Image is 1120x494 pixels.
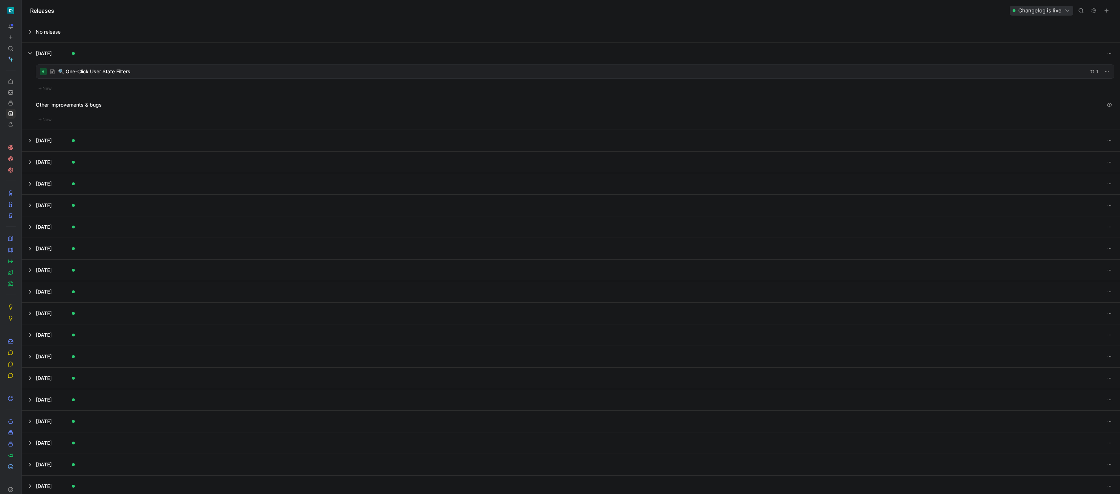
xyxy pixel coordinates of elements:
[36,100,1114,110] div: Other improvements & bugs
[1096,69,1098,74] span: 1
[1010,6,1073,16] button: Changelog is live
[1088,68,1100,75] button: 1
[36,115,54,124] button: New
[30,6,54,15] h1: Releases
[6,6,16,16] button: ShiftControl
[36,84,54,93] button: New
[7,7,14,14] img: ShiftControl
